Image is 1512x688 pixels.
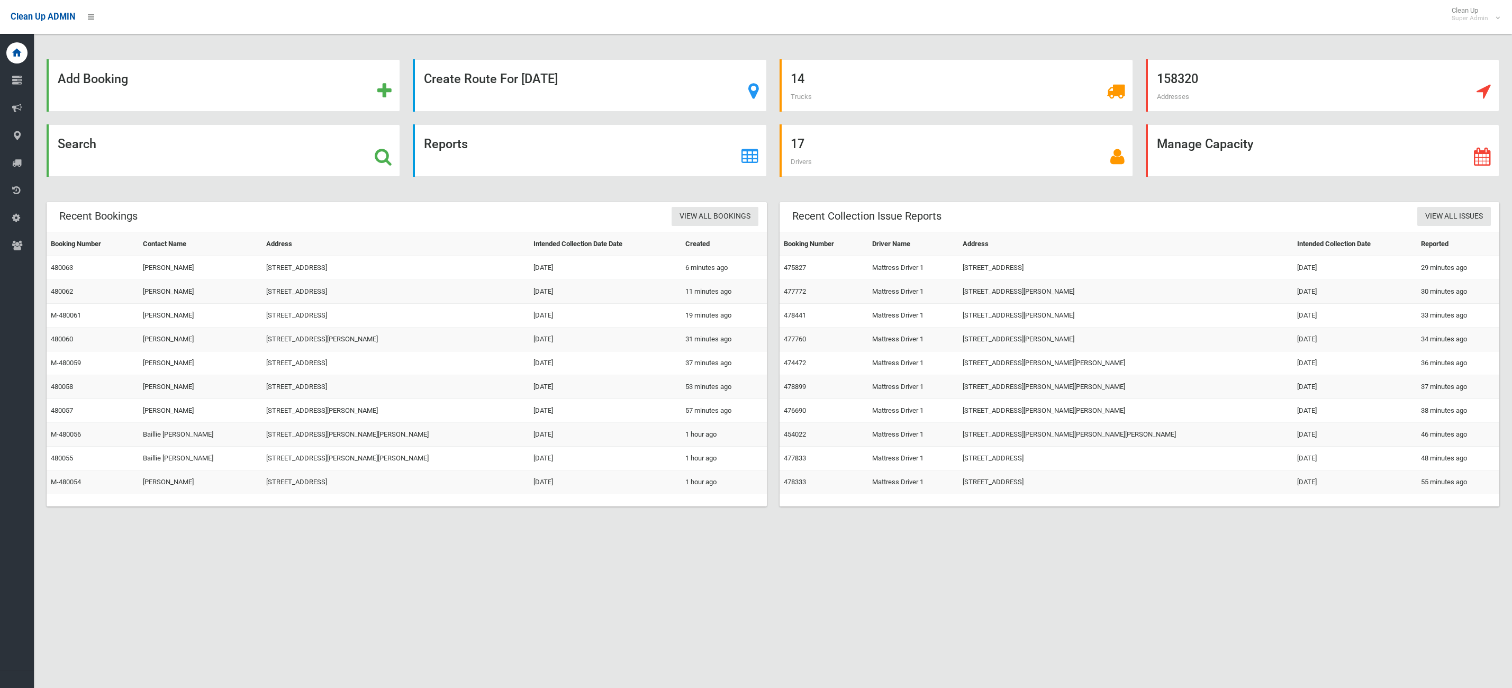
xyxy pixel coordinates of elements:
td: 30 minutes ago [1417,280,1499,304]
span: Addresses [1157,93,1189,101]
a: 477760 [784,335,806,343]
td: [DATE] [529,447,682,470]
span: Clean Up ADMIN [11,12,75,22]
header: Recent Collection Issue Reports [780,206,954,227]
td: Mattress Driver 1 [868,423,958,447]
td: Mattress Driver 1 [868,375,958,399]
th: Created [681,232,766,256]
td: [DATE] [529,256,682,280]
td: [STREET_ADDRESS][PERSON_NAME][PERSON_NAME] [958,375,1293,399]
strong: Add Booking [58,71,128,86]
td: [STREET_ADDRESS] [958,447,1293,470]
a: 17 Drivers [780,124,1133,177]
a: 480060 [51,335,73,343]
td: [PERSON_NAME] [139,351,262,375]
th: Contact Name [139,232,262,256]
td: [PERSON_NAME] [139,280,262,304]
th: Reported [1417,232,1499,256]
td: [DATE] [1293,447,1417,470]
td: [STREET_ADDRESS][PERSON_NAME] [958,328,1293,351]
a: 480063 [51,264,73,271]
a: M-480061 [51,311,81,319]
td: [PERSON_NAME] [139,304,262,328]
td: [DATE] [1293,399,1417,423]
td: 33 minutes ago [1417,304,1499,328]
td: Mattress Driver 1 [868,328,958,351]
td: Mattress Driver 1 [868,351,958,375]
td: [DATE] [529,280,682,304]
td: [STREET_ADDRESS] [262,351,529,375]
td: Mattress Driver 1 [868,470,958,494]
a: Search [47,124,400,177]
td: [DATE] [1293,304,1417,328]
td: 1 hour ago [681,423,766,447]
th: Booking Number [780,232,868,256]
td: [STREET_ADDRESS] [958,470,1293,494]
td: Mattress Driver 1 [868,399,958,423]
td: 1 hour ago [681,470,766,494]
a: Add Booking [47,59,400,112]
td: 19 minutes ago [681,304,766,328]
td: [DATE] [1293,423,1417,447]
td: [DATE] [529,470,682,494]
td: [STREET_ADDRESS][PERSON_NAME][PERSON_NAME] [262,423,529,447]
strong: Reports [424,137,468,151]
strong: Create Route For [DATE] [424,71,558,86]
td: 46 minutes ago [1417,423,1499,447]
a: View All Bookings [672,207,758,227]
th: Intended Collection Date Date [529,232,682,256]
a: 478899 [784,383,806,391]
td: [PERSON_NAME] [139,375,262,399]
td: [STREET_ADDRESS] [262,304,529,328]
td: [STREET_ADDRESS] [262,470,529,494]
a: 14 Trucks [780,59,1133,112]
td: [PERSON_NAME] [139,328,262,351]
td: 53 minutes ago [681,375,766,399]
th: Driver Name [868,232,958,256]
td: [DATE] [529,351,682,375]
a: M-480059 [51,359,81,367]
span: Drivers [791,158,812,166]
a: M-480054 [51,478,81,486]
a: 476690 [784,406,806,414]
th: Intended Collection Date [1293,232,1417,256]
a: 475827 [784,264,806,271]
a: Reports [413,124,766,177]
td: [STREET_ADDRESS][PERSON_NAME] [262,399,529,423]
td: [DATE] [529,375,682,399]
th: Address [958,232,1293,256]
td: Mattress Driver 1 [868,304,958,328]
a: 477833 [784,454,806,462]
td: [STREET_ADDRESS][PERSON_NAME][PERSON_NAME] [958,351,1293,375]
td: [DATE] [529,328,682,351]
a: Create Route For [DATE] [413,59,766,112]
td: [STREET_ADDRESS] [262,280,529,304]
strong: 14 [791,71,804,86]
td: [DATE] [1293,470,1417,494]
td: 6 minutes ago [681,256,766,280]
a: 480058 [51,383,73,391]
td: Baillie [PERSON_NAME] [139,423,262,447]
small: Super Admin [1452,14,1488,22]
th: Address [262,232,529,256]
td: [DATE] [1293,375,1417,399]
td: [DATE] [529,399,682,423]
a: 158320 Addresses [1146,59,1499,112]
td: [PERSON_NAME] [139,256,262,280]
strong: 17 [791,137,804,151]
a: 454022 [784,430,806,438]
a: 480057 [51,406,73,414]
span: Clean Up [1446,6,1499,22]
a: 478441 [784,311,806,319]
td: 37 minutes ago [681,351,766,375]
td: [STREET_ADDRESS][PERSON_NAME][PERSON_NAME] [958,399,1293,423]
td: 57 minutes ago [681,399,766,423]
td: [STREET_ADDRESS][PERSON_NAME] [958,304,1293,328]
td: Mattress Driver 1 [868,280,958,304]
td: 11 minutes ago [681,280,766,304]
td: Baillie [PERSON_NAME] [139,447,262,470]
th: Booking Number [47,232,139,256]
a: 474472 [784,359,806,367]
td: 31 minutes ago [681,328,766,351]
td: 36 minutes ago [1417,351,1499,375]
